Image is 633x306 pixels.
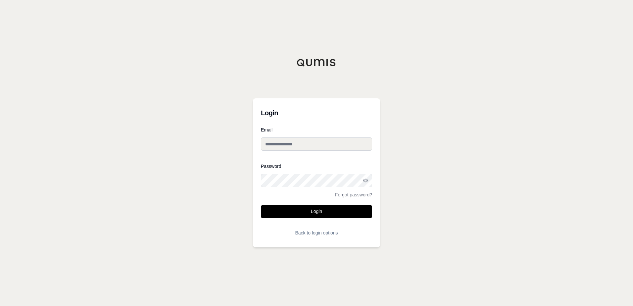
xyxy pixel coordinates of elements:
[261,226,372,239] button: Back to login options
[261,127,372,132] label: Email
[261,164,372,169] label: Password
[297,59,336,67] img: Qumis
[261,205,372,218] button: Login
[335,192,372,197] a: Forgot password?
[261,106,372,120] h3: Login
